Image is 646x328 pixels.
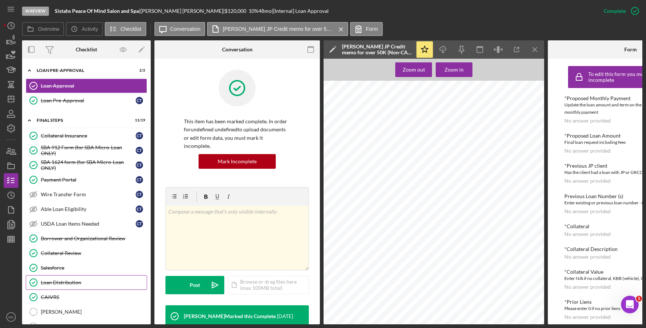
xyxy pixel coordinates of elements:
[136,191,143,198] div: C T
[41,236,147,241] div: Borrower and Organizational Review
[223,26,333,32] label: [PERSON_NAME] JP Credit memo for over 50K (Non-CA) - signed.pdf
[41,83,147,89] div: Loan Approval
[379,295,380,297] span: st
[508,151,513,154] span: ZIP
[41,177,136,183] div: Payment Portal
[184,117,290,150] p: This item has been marked complete. In order for undefined undefined to upload documents or edit ...
[26,305,147,319] a: [PERSON_NAME]
[506,234,519,237] span: $133,365
[485,178,496,181] span: [DATE]
[506,300,520,303] span: intangibles
[389,170,402,174] span: OWNED
[82,26,98,32] label: Activity
[41,265,147,271] div: Salesforce
[345,151,359,154] span: BUSINES
[373,283,395,286] span: new funds only
[471,168,475,172] span: No
[395,62,432,77] button: Zoom out
[457,168,462,172] span: Yes
[339,176,349,179] span: Matrix
[136,147,143,154] div: C T
[41,98,136,103] div: Loan Pre-Approval
[471,182,478,185] span: Date
[136,97,143,104] div: C T
[136,161,143,169] div: C T
[430,230,439,233] span: related
[508,230,513,233] span: 800
[564,178,611,184] div: No answer provided
[66,22,103,36] button: Activity
[353,250,363,253] span: LOAN
[350,95,365,98] span: SISTAH’S
[452,152,461,156] span: County
[41,221,136,227] div: USDA Loan Items Needed
[26,143,147,158] a: SBA 912 Form (for SBA Micro-Loan ONLY)CT
[386,295,397,298] span: position
[170,26,201,32] label: Conversation
[416,194,419,198] span: %
[494,324,505,328] span: [DATE]
[342,281,351,284] span: RATE
[199,154,276,169] button: Mark Incomplete
[520,95,522,99] span: 1
[26,216,147,231] a: USDA Loan Items NeededCT
[392,95,403,98] span: SALON
[41,309,147,315] div: [PERSON_NAME]
[370,152,403,155] span: [STREET_ADDRESS]
[465,295,471,298] span: MO
[492,275,517,278] span: EST. MONTHLY
[258,8,272,14] div: 48 mo
[564,284,611,290] div: No answer provided
[37,118,127,123] div: FINAL STEPS
[378,95,381,98] span: of
[495,300,505,303] span: general
[400,176,410,179] span: LOAN
[26,260,147,275] a: Salesforce
[457,295,484,298] span: [PERSON_NAME]
[190,276,200,294] div: Post
[403,62,425,77] div: Zoom out
[136,205,143,213] div: C T
[386,189,403,193] span: CREATED
[22,22,64,36] button: Overview
[489,300,494,303] span: and
[26,231,147,246] a: Borrower and Organizational Review
[377,295,379,298] span: 1
[368,166,405,170] span: [DEMOGRAPHIC_DATA]
[377,306,406,309] span: [PERSON_NAME]
[337,300,366,303] span: BUSINESS ASSETS
[345,158,358,162] span: ADDRES
[22,7,49,16] div: In Review
[624,47,637,52] div: Form
[344,186,353,189] span: JOBS
[469,174,481,178] span: Business
[488,168,504,172] span: VETERAN
[225,8,246,14] span: $120,000
[471,295,479,298] span: 63130
[367,170,379,174] span: American
[399,258,419,262] span: NCF loan refi
[26,172,147,187] a: Payment PortalCT
[480,279,487,282] span: $500
[419,300,430,303] span: fixtures,
[26,290,147,305] a: CAIVRS
[351,253,366,256] span: AMOUNT
[342,44,412,55] div: [PERSON_NAME] JP Credit memo for over 50K (Non-CA) - signed.pdf
[407,168,413,172] span: Yes
[370,158,405,161] span: [GEOGRAPHIC_DATA]
[431,300,445,303] span: machinery,
[564,208,611,214] div: No answer provided
[456,258,518,262] span: 48 months ballon, w/$1,200/month payments
[432,168,450,172] span: SITE VISIT
[500,279,508,282] span: PMT
[401,250,417,253] span: PURPOSE
[337,306,361,309] span: GUARANTORS
[76,47,97,52] div: Checklist
[373,139,395,142] span: AND SPA LLC
[418,245,453,249] span: LOAN INFORMATION
[506,226,517,229] span: $10,000
[345,163,347,166] span: S
[26,158,147,172] a: SBA 1624 form (for SBA Micro-Loan ONLY)CT
[350,22,383,36] button: Form
[222,47,253,52] div: Conversation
